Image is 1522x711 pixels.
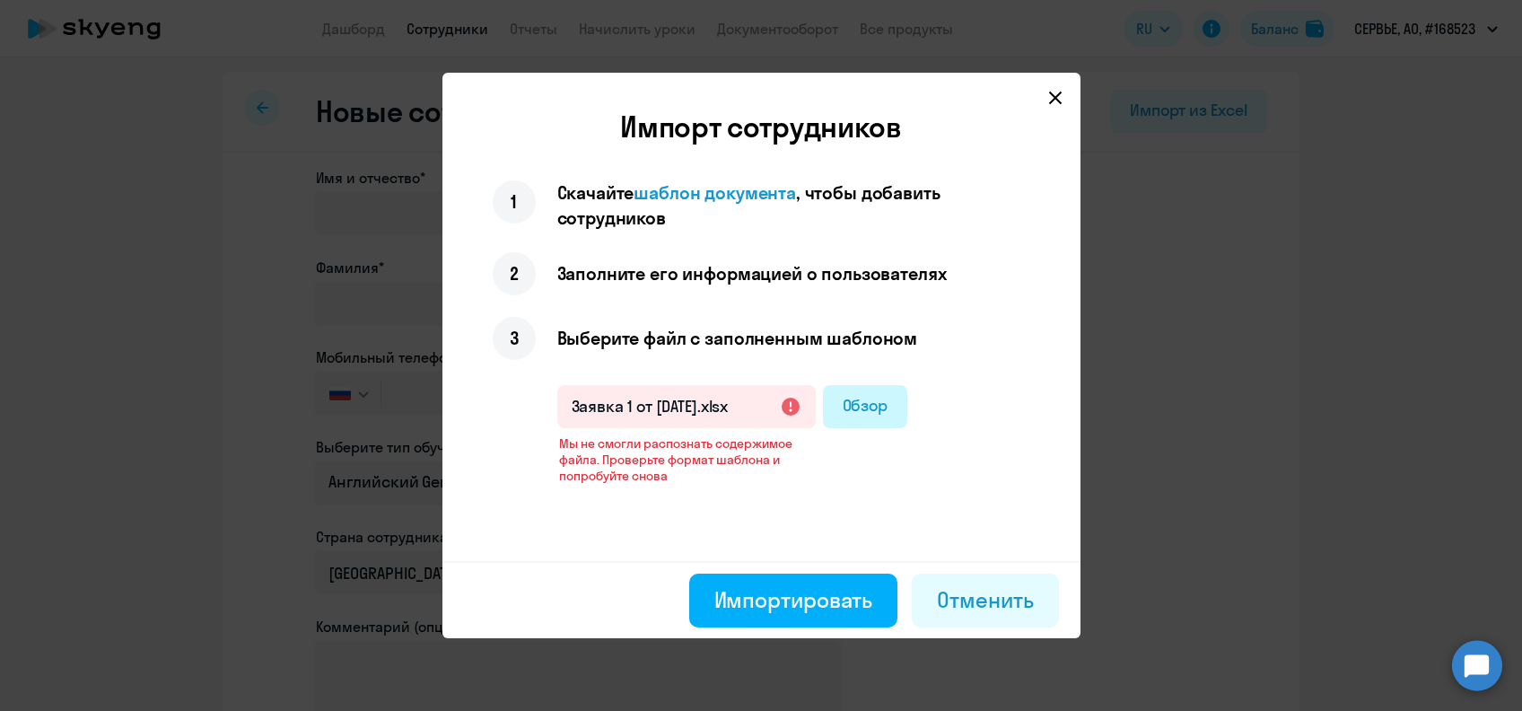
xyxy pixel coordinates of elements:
[689,574,898,628] button: Импортировать
[493,180,536,224] div: 1
[493,317,536,360] div: 3
[714,585,873,614] div: Импортировать
[559,435,792,484] span: Мы не смогли распознать содержимое файла. Проверьте формат шаблона и попробуйте снова
[634,181,796,204] span: шаблон документа
[557,181,940,229] span: , чтобы добавить сотрудников
[557,181,634,204] span: Скачайте
[493,252,536,295] div: 2
[557,261,947,286] p: Заполните его информацией о пользователях
[912,574,1058,628] button: Отменить
[457,109,1066,145] h2: Импорт сотрудников
[557,326,918,351] p: Выберите файл с заполненным шаблоном
[937,585,1033,614] div: Отменить
[823,385,908,428] label: Обзор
